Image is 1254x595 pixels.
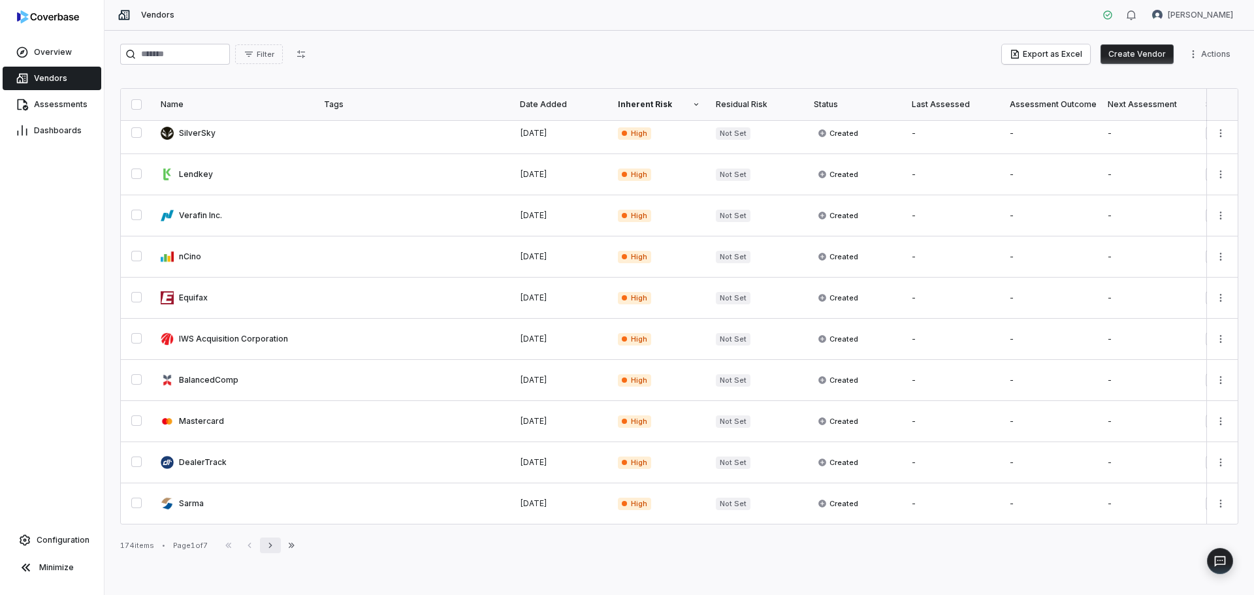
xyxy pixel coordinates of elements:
td: - [1002,195,1100,236]
button: More actions [1210,165,1231,184]
div: Assessment Outcome [1010,99,1092,110]
span: High [618,374,651,387]
button: More actions [1210,370,1231,390]
td: - [1100,278,1198,319]
div: Page 1 of 7 [173,541,208,551]
div: Name [161,99,308,110]
span: Overview [34,47,72,57]
span: Not Set [716,333,750,346]
button: More actions [1210,453,1231,472]
span: High [618,292,651,304]
span: Created [818,169,858,180]
td: - [1002,401,1100,442]
td: - [1002,483,1100,524]
button: More actions [1210,411,1231,431]
span: Not Set [716,498,750,510]
span: High [618,127,651,140]
span: [DATE] [520,334,547,344]
img: Brad Babin avatar [1152,10,1163,20]
span: Created [818,457,858,468]
span: [DATE] [520,375,547,385]
td: - [904,113,1002,154]
td: - [1002,442,1100,483]
button: More actions [1210,494,1231,513]
td: - [1002,319,1100,360]
td: - [1100,236,1198,278]
span: [DATE] [520,457,547,467]
div: Inherent Risk [618,99,700,110]
button: More actions [1210,247,1231,266]
img: logo-D7KZi-bG.svg [17,10,79,24]
button: More actions [1210,206,1231,225]
span: [DATE] [520,210,547,220]
span: Not Set [716,457,750,469]
button: Filter [235,44,283,64]
td: - [904,154,1002,195]
span: [DATE] [520,416,547,426]
span: [DATE] [520,251,547,261]
td: - [904,360,1002,401]
td: - [1100,483,1198,524]
button: Export as Excel [1002,44,1090,64]
span: [DATE] [520,498,547,508]
button: Create Vendor [1101,44,1174,64]
div: • [162,541,165,550]
span: High [618,333,651,346]
a: Vendors [3,67,101,90]
span: Not Set [716,251,750,263]
span: Not Set [716,415,750,428]
td: - [904,236,1002,278]
td: - [904,319,1002,360]
a: Configuration [5,528,99,552]
td: - [1100,113,1198,154]
td: - [1100,319,1198,360]
span: High [618,415,651,428]
div: Tags [324,99,504,110]
td: - [1100,442,1198,483]
span: Not Set [716,127,750,140]
td: - [1002,236,1100,278]
td: - [1002,278,1100,319]
button: Minimize [5,555,99,581]
span: Created [818,210,858,221]
td: - [904,278,1002,319]
span: [PERSON_NAME] [1168,10,1233,20]
span: High [618,457,651,469]
div: 174 items [120,541,154,551]
span: Vendors [141,10,174,20]
td: - [904,195,1002,236]
div: Status [814,99,896,110]
span: Not Set [716,169,750,181]
td: - [1002,154,1100,195]
span: Filter [257,50,274,59]
button: More actions [1210,123,1231,143]
span: Created [818,334,858,344]
span: Created [818,251,858,262]
span: [DATE] [520,169,547,179]
span: High [618,169,651,181]
span: [DATE] [520,128,547,138]
span: Not Set [716,374,750,387]
span: High [618,210,651,222]
span: Created [818,375,858,385]
span: Created [818,293,858,303]
a: Dashboards [3,119,101,142]
td: - [1100,401,1198,442]
td: - [1100,195,1198,236]
td: - [1002,113,1100,154]
div: Residual Risk [716,99,798,110]
button: More actions [1210,288,1231,308]
td: - [1002,360,1100,401]
td: - [1100,360,1198,401]
span: High [618,251,651,263]
span: High [618,498,651,510]
span: Created [818,128,858,138]
span: Not Set [716,292,750,304]
span: [DATE] [520,293,547,302]
a: Assessments [3,93,101,116]
td: - [904,442,1002,483]
a: Overview [3,40,101,64]
span: Created [818,416,858,426]
div: Last Assessed [912,99,994,110]
td: - [904,483,1002,524]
